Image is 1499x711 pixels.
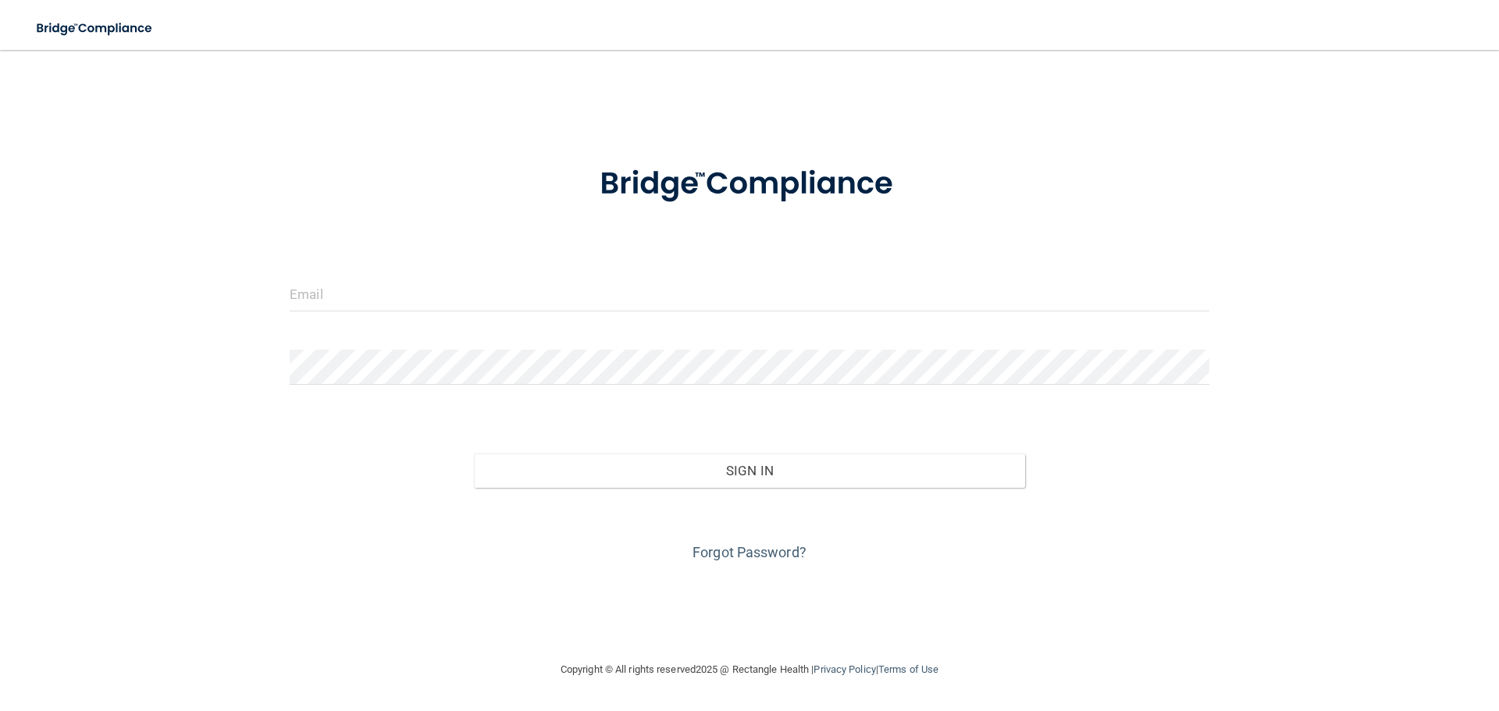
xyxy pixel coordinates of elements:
[474,453,1026,488] button: Sign In
[465,645,1034,695] div: Copyright © All rights reserved 2025 @ Rectangle Health | |
[693,544,806,560] a: Forgot Password?
[878,663,938,675] a: Terms of Use
[23,12,167,44] img: bridge_compliance_login_screen.278c3ca4.svg
[814,663,875,675] a: Privacy Policy
[290,276,1209,311] input: Email
[568,144,931,225] img: bridge_compliance_login_screen.278c3ca4.svg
